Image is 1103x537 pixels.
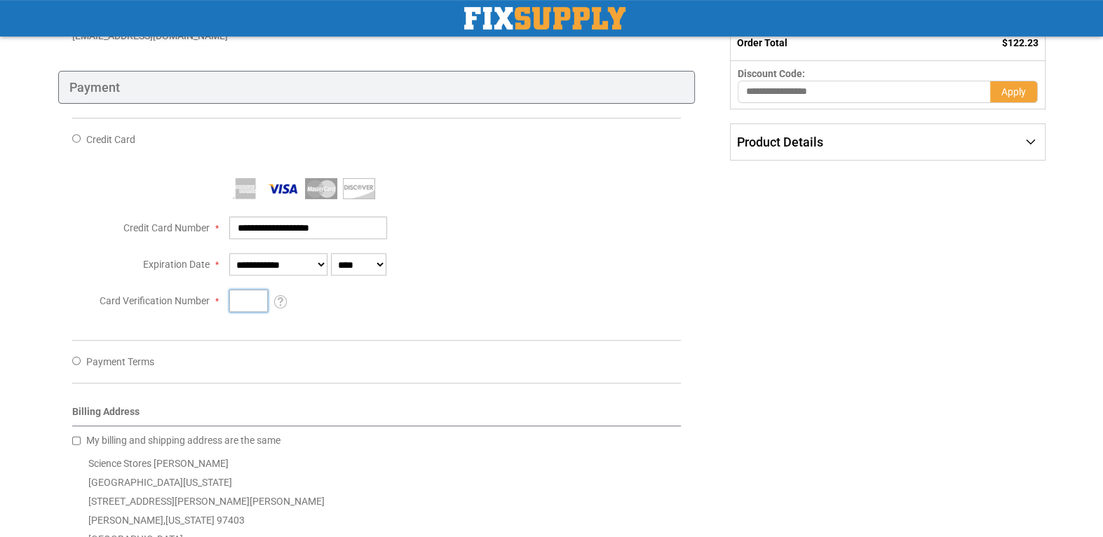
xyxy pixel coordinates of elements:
div: Billing Address [72,405,682,426]
button: Apply [990,81,1038,103]
span: [EMAIL_ADDRESS][DOMAIN_NAME] [72,30,228,41]
img: Discover [343,178,375,199]
span: Payment Terms [86,356,154,367]
div: Payment [58,71,696,104]
span: Apply [1001,86,1026,97]
span: Credit Card [86,134,135,145]
img: Fix Industrial Supply [464,7,625,29]
span: Card Verification Number [100,295,210,306]
a: store logo [464,7,625,29]
span: Credit Card Number [123,222,210,233]
img: Visa [267,178,299,199]
span: [US_STATE] [165,515,215,526]
img: MasterCard [305,178,337,199]
span: Discount Code: [738,68,805,79]
img: American Express [229,178,262,199]
strong: Order Total [737,37,787,48]
span: My billing and shipping address are the same [86,435,280,446]
span: $122.23 [1002,37,1038,48]
span: Product Details [737,135,823,149]
span: Expiration Date [143,259,210,270]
